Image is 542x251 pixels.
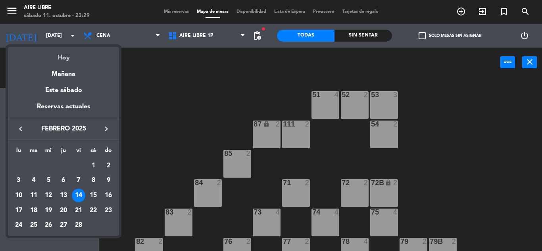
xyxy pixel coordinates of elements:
td: 12 de febrero de 2025 [41,188,56,203]
td: 19 de febrero de 2025 [41,203,56,218]
div: 6 [57,174,70,187]
i: keyboard_arrow_right [102,124,111,134]
td: 27 de febrero de 2025 [56,218,71,233]
div: Hoy [8,47,119,63]
td: 13 de febrero de 2025 [56,188,71,203]
div: 4 [27,174,40,187]
td: 6 de febrero de 2025 [56,173,71,188]
th: sábado [86,146,101,158]
th: lunes [11,146,26,158]
div: 8 [86,174,100,187]
td: 11 de febrero de 2025 [26,188,41,203]
td: 3 de febrero de 2025 [11,173,26,188]
td: 20 de febrero de 2025 [56,203,71,218]
th: domingo [101,146,116,158]
td: 9 de febrero de 2025 [101,173,116,188]
div: 18 [27,204,40,217]
td: 14 de febrero de 2025 [71,188,86,203]
th: viernes [71,146,86,158]
div: 25 [27,219,40,232]
div: 10 [12,189,25,202]
td: 16 de febrero de 2025 [101,188,116,203]
td: 2 de febrero de 2025 [101,158,116,173]
td: 24 de febrero de 2025 [11,218,26,233]
th: miércoles [41,146,56,158]
div: 12 [42,189,55,202]
div: Reservas actuales [8,102,119,118]
div: 28 [72,219,85,232]
td: 25 de febrero de 2025 [26,218,41,233]
div: 20 [57,204,70,217]
td: 4 de febrero de 2025 [26,173,41,188]
div: 21 [72,204,85,217]
div: 26 [42,219,55,232]
button: keyboard_arrow_right [99,124,113,134]
td: 21 de febrero de 2025 [71,203,86,218]
td: 8 de febrero de 2025 [86,173,101,188]
td: FEB. [11,158,86,173]
div: 11 [27,189,40,202]
td: 10 de febrero de 2025 [11,188,26,203]
div: 5 [42,174,55,187]
div: 23 [102,204,115,217]
div: 15 [86,189,100,202]
i: keyboard_arrow_left [16,124,25,134]
div: 1 [86,159,100,172]
div: 17 [12,204,25,217]
td: 15 de febrero de 2025 [86,188,101,203]
div: 2 [102,159,115,172]
td: 17 de febrero de 2025 [11,203,26,218]
td: 5 de febrero de 2025 [41,173,56,188]
div: 7 [72,174,85,187]
td: 18 de febrero de 2025 [26,203,41,218]
td: 22 de febrero de 2025 [86,203,101,218]
td: 23 de febrero de 2025 [101,203,116,218]
div: 14 [72,189,85,202]
div: 19 [42,204,55,217]
button: keyboard_arrow_left [13,124,28,134]
div: Mañana [8,63,119,79]
div: 16 [102,189,115,202]
td: 26 de febrero de 2025 [41,218,56,233]
div: 22 [86,204,100,217]
th: jueves [56,146,71,158]
div: 27 [57,219,70,232]
div: Este sábado [8,79,119,102]
td: 1 de febrero de 2025 [86,158,101,173]
div: 24 [12,219,25,232]
div: 9 [102,174,115,187]
div: 13 [57,189,70,202]
span: febrero 2025 [28,124,99,134]
td: 7 de febrero de 2025 [71,173,86,188]
th: martes [26,146,41,158]
div: 3 [12,174,25,187]
td: 28 de febrero de 2025 [71,218,86,233]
